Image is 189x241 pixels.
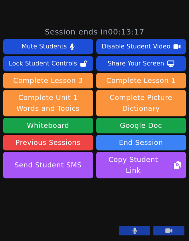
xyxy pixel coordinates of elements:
span: Copy Student Link [100,154,182,176]
button: Lock Student Controls [3,56,93,71]
button: Mute Students [3,39,93,54]
div: Lock Student Controls [9,57,77,70]
time: 00:13:17 [108,27,144,36]
span: Session ends in [45,26,144,37]
a: Google Doc [96,118,186,133]
button: Disable Student Video [96,39,186,54]
div: Disable Student Video [102,40,170,53]
button: Complete Lesson 3 [3,73,93,88]
button: Complete Picture Dictionary [96,90,186,116]
button: Complete Lesson 1 [96,73,186,88]
div: Share Your Screen [108,57,164,70]
button: Send Student SMS [3,152,93,178]
button: Whiteboard [3,118,93,133]
button: Share Your Screen [96,56,186,71]
button: Copy Student Link [96,152,186,178]
button: End Session [96,135,186,150]
button: Complete Unit 1 Words and Topics [3,90,93,116]
div: Mute Students [22,40,67,53]
a: Previous Sessions [3,135,93,150]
